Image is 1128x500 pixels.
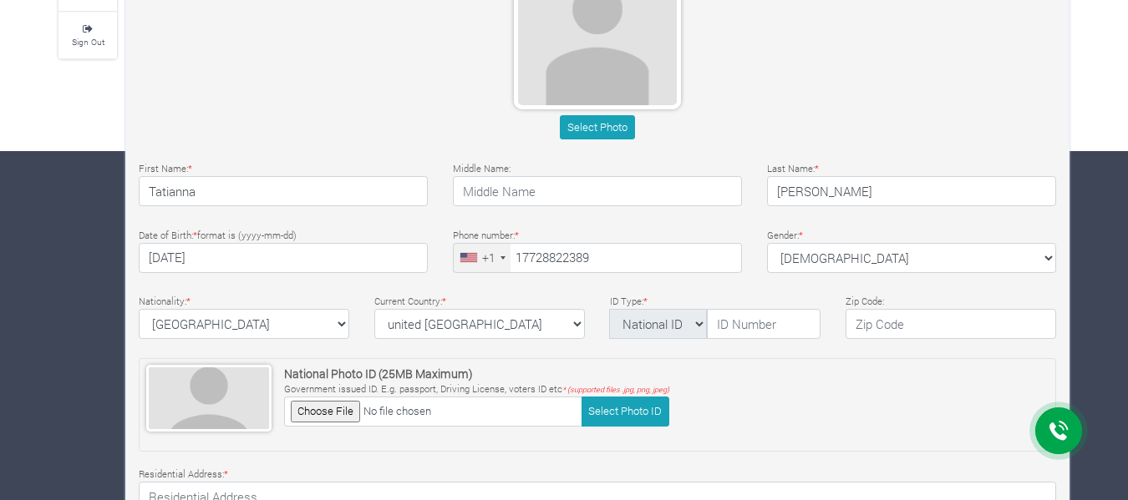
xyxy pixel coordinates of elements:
[454,244,511,272] div: United States: +1
[453,176,742,206] input: Middle Name
[453,229,519,243] label: Phone number:
[139,243,428,273] input: Type Date of Birth (YYYY-MM-DD)
[560,115,634,139] button: Select Photo
[374,295,446,309] label: Current Country:
[453,243,742,273] input: Phone Number
[482,249,495,266] div: +1
[453,162,511,176] label: Middle Name:
[72,36,104,48] small: Sign Out
[139,229,297,243] label: Date of Birth: format is (yyyy-mm-dd)
[139,467,228,482] label: Residential Address:
[139,295,191,309] label: Nationality:
[767,229,803,243] label: Gender:
[846,309,1056,339] input: Zip Code
[767,162,819,176] label: Last Name:
[139,162,192,176] label: First Name:
[562,385,669,394] i: * (supported files .jpg, png, jpeg)
[139,176,428,206] input: First Name
[707,309,821,339] input: ID Number
[284,382,669,396] p: Government issued ID. E.g. passport, Driving License, voters ID etc
[846,295,884,309] label: Zip Code:
[610,295,648,309] label: ID Type:
[284,366,473,381] strong: National Photo ID (25MB Maximum)
[58,13,117,58] a: Sign Out
[767,176,1056,206] input: Last Name
[582,396,669,426] button: Select Photo ID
